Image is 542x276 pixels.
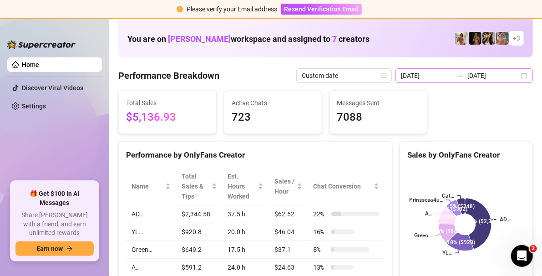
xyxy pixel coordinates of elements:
[228,171,257,201] div: Est. Hours Worked
[36,245,63,252] span: Earn now
[302,69,386,82] span: Custom date
[232,109,314,126] span: 723
[313,245,328,255] span: 8 %
[269,205,308,223] td: $62.52
[467,71,519,81] input: End date
[126,223,176,241] td: YL…
[313,227,328,237] span: 16 %
[22,84,83,92] a: Discover Viral Videos
[337,98,420,108] span: Messages Sent
[269,223,308,241] td: $46.04
[177,6,183,12] span: exclamation-circle
[176,168,223,205] th: Total Sales & Tips
[332,34,337,44] span: 7
[126,149,385,161] div: Performance by OnlyFans Creator
[443,250,453,256] text: YL…
[409,197,443,203] text: Prinssesa4u…
[407,149,525,161] div: Sales by OnlyFans Creator
[182,171,210,201] span: Total Sales & Tips
[308,168,385,205] th: Chat Conversion
[530,245,537,252] span: 2
[176,241,223,259] td: $649.2
[401,71,453,81] input: Start date
[313,181,372,191] span: Chat Conversion
[66,245,73,252] span: arrow-right
[284,5,359,13] span: Resend Verification Email
[456,72,464,79] span: swap-right
[456,72,464,79] span: to
[187,4,277,14] div: Please verify your Email address
[126,109,209,126] span: $5,136.93
[381,73,387,78] span: calendar
[126,168,176,205] th: Name
[511,245,533,267] iframe: Intercom live chat
[313,262,328,272] span: 13 %
[132,181,163,191] span: Name
[442,193,455,199] text: Cat…
[482,32,495,45] img: AD
[469,32,481,45] img: D
[176,223,223,241] td: $920.8
[269,241,308,259] td: $37.1
[425,210,432,217] text: A…
[223,241,269,259] td: 17.5 h
[176,205,223,223] td: $2,344.58
[274,176,295,196] span: Sales / Hour
[126,205,176,223] td: AD…
[223,223,269,241] td: 20.0 h
[232,98,314,108] span: Active Chats
[168,34,231,44] span: [PERSON_NAME]
[15,211,94,238] span: Share [PERSON_NAME] with a friend, and earn unlimited rewards
[415,232,432,239] text: Green…
[22,61,39,68] a: Home
[7,40,76,49] img: logo-BBDzfeDw.svg
[281,4,362,15] button: Resend Verification Email
[127,34,370,44] h1: You are on workspace and assigned to creators
[513,33,520,43] span: + 3
[22,102,46,110] a: Settings
[313,209,328,219] span: 22 %
[337,109,420,126] span: 7088
[223,205,269,223] td: 37.5 h
[126,241,176,259] td: Green…
[15,241,94,256] button: Earn nowarrow-right
[269,168,308,205] th: Sales / Hour
[126,98,209,108] span: Total Sales
[118,69,219,82] h4: Performance Breakdown
[15,189,94,207] span: 🎁 Get $100 in AI Messages
[455,32,468,45] img: Green
[500,217,510,223] text: AD…
[496,32,509,45] img: YL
